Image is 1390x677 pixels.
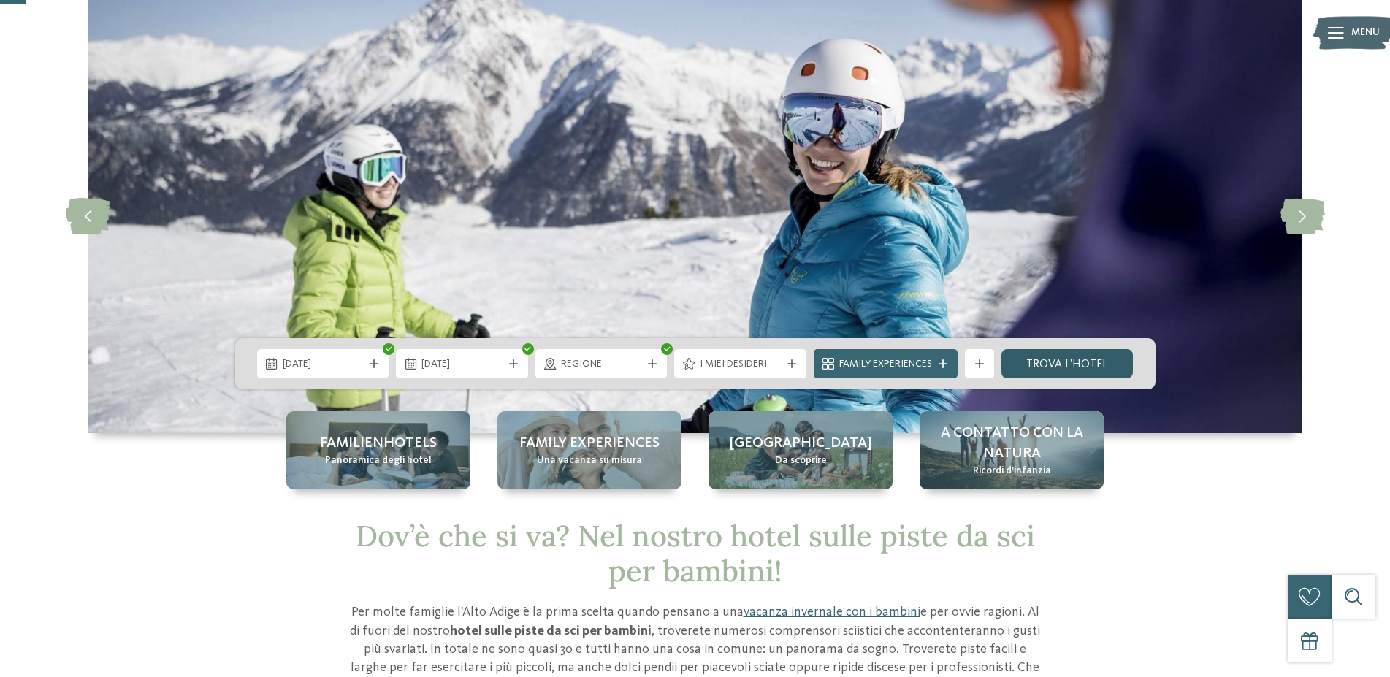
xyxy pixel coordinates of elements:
span: Una vacanza su misura [537,454,642,468]
span: Da scoprire [775,454,827,468]
span: Dov’è che si va? Nel nostro hotel sulle piste da sci per bambini! [356,517,1035,589]
a: trova l’hotel [1001,349,1134,378]
a: Hotel sulle piste da sci per bambini: divertimento senza confini Family experiences Una vacanza s... [497,411,681,489]
span: Regione [561,357,642,372]
span: A contatto con la natura [934,423,1089,464]
strong: hotel sulle piste da sci per bambini [450,624,652,638]
a: Hotel sulle piste da sci per bambini: divertimento senza confini A contatto con la natura Ricordi... [920,411,1104,489]
a: Hotel sulle piste da sci per bambini: divertimento senza confini Familienhotels Panoramica degli ... [286,411,470,489]
span: Family experiences [519,433,660,454]
span: [DATE] [421,357,503,372]
span: Panoramica degli hotel [325,454,432,468]
span: Ricordi d’infanzia [973,464,1051,478]
a: vacanza invernale con i bambini [744,605,920,619]
span: Familienhotels [320,433,437,454]
span: Family Experiences [839,357,932,372]
span: I miei desideri [700,357,781,372]
span: [DATE] [283,357,364,372]
a: Hotel sulle piste da sci per bambini: divertimento senza confini [GEOGRAPHIC_DATA] Da scoprire [709,411,893,489]
span: [GEOGRAPHIC_DATA] [730,433,872,454]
